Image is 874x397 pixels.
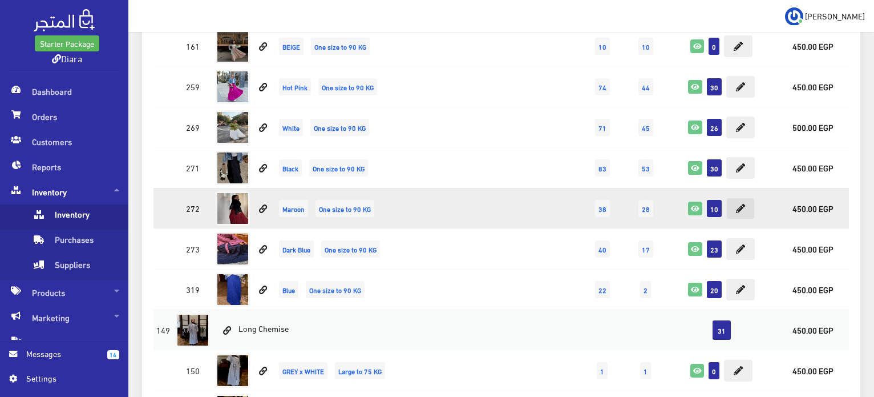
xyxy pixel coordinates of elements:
span: 26 [707,119,722,136]
a: ... [PERSON_NAME] [785,7,865,25]
span: 23 [707,240,722,258]
td: 450.00 EGP [777,310,849,350]
span: One size to 90 KG [311,38,370,55]
td: 259 [173,66,213,107]
span: One size to 90 KG [321,240,380,258]
span: 44 [638,78,653,95]
td: 269 [173,107,213,147]
a: Diara [52,50,82,66]
span: 17 [638,240,653,258]
span: Maroon [279,200,308,217]
span: 30 [707,159,722,177]
span: One size to 90 KG [318,78,377,95]
img: naja-skirt.jpg [216,191,250,226]
img: naja-skirt.jpg [216,110,250,145]
span: Hot Pink [279,78,311,95]
span: Marketing [9,305,119,330]
span: 83 [595,159,610,177]
td: 450.00 EGP [777,26,849,66]
span: 10 [595,38,610,55]
span: Dashboard [9,79,119,104]
span: BEIGE [279,38,304,55]
td: 450.00 EGP [777,350,849,391]
span: Orders [9,104,119,129]
span: Content [9,330,119,355]
img: long-chemise.jpg [216,354,250,388]
img: ... [785,7,803,26]
span: Purchases [32,230,119,255]
span: Customers [9,129,119,154]
span: 1 [640,362,651,379]
span: 45 [638,119,653,136]
span: 71 [595,119,610,136]
span: 20 [707,281,722,298]
td: 450.00 EGP [777,147,849,188]
span: One size to 90 KG [309,159,368,177]
span: Suppliers [32,255,119,280]
img: naja-skirt.jpg [216,232,250,266]
span: 28 [638,200,653,217]
span: 10 [638,38,653,55]
span: 2 [640,281,651,298]
td: 450.00 EGP [777,228,849,269]
img: naja-skirt.jpg [216,151,250,185]
a: Settings [9,372,119,390]
span: GREY x WHITE [279,362,327,379]
span: 38 [595,200,610,217]
span: Products [9,280,119,305]
td: 450.00 EGP [777,188,849,228]
td: 149 [153,310,173,350]
td: 500.00 EGP [777,107,849,147]
span: 1 [597,362,608,379]
img: long-chemise.jpg [176,313,210,347]
span: Large to 75 KG [335,362,385,379]
span: One size to 90 KG [315,200,374,217]
span: Black [279,159,302,177]
span: 74 [595,78,610,95]
td: 272 [173,188,213,228]
td: 450.00 EGP [777,269,849,310]
a: Starter Package [35,35,99,51]
span: Inventory [9,179,119,204]
img: naja-skirt.jpg [216,70,250,104]
a: 14 Messages [9,347,119,372]
img: naja-skirt.jpg [216,272,250,307]
span: Dark Blue [279,240,314,258]
td: Long Chemise [213,310,536,350]
span: 10 [707,200,722,217]
span: 0 [709,362,719,379]
span: Settings [26,372,110,384]
span: Reports [9,154,119,179]
span: 30 [707,78,722,95]
img: naja-skirt.jpg [216,29,250,63]
span: 53 [638,159,653,177]
span: [PERSON_NAME] [805,9,865,23]
td: 271 [173,147,213,188]
span: 22 [595,281,610,298]
span: Messages [26,347,98,360]
span: One size to 90 KG [306,281,365,298]
span: 0 [709,38,719,55]
span: One size to 90 KG [310,119,369,136]
span: White [279,119,303,136]
span: 14 [107,350,119,359]
span: Inventory [32,204,119,230]
span: 40 [595,240,610,258]
td: 150 [173,350,213,391]
td: 450.00 EGP [777,66,849,107]
td: 161 [173,26,213,66]
td: 273 [173,228,213,269]
span: 31 [713,320,731,340]
img: . [34,9,95,31]
span: Blue [279,281,298,298]
td: 319 [173,269,213,310]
